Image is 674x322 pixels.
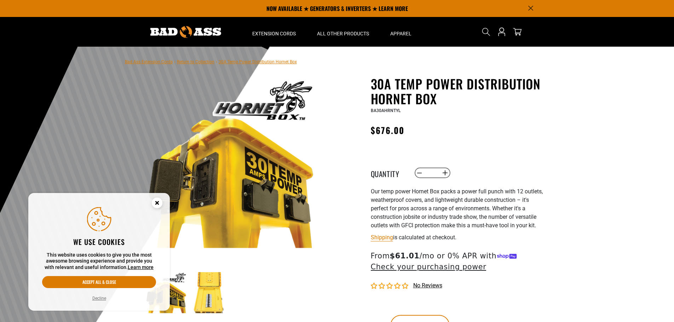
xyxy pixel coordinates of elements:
[317,30,369,37] span: All Other Products
[380,17,422,47] summary: Apparel
[390,30,411,37] span: Apparel
[128,264,154,270] a: Learn more
[413,282,442,289] span: No reviews
[371,108,401,113] span: BA30AHRNTYL
[252,30,296,37] span: Extension Cords
[177,59,214,64] a: Return to Collection
[371,124,405,136] span: $676.00
[216,59,217,64] span: ›
[371,234,393,241] a: Shipping
[371,188,543,229] span: Our temp power Hornet Box packs a power full punch with 12 outlets, weatherproof covers, and ligh...
[174,59,175,64] span: ›
[125,57,297,66] nav: breadcrumbs
[42,252,156,271] p: This website uses cookies to give you the most awesome browsing experience and provide you with r...
[219,59,297,64] span: 30A Temp Power Distribution Hornet Box
[371,233,544,242] div: is calculated at checkout.
[480,26,492,37] summary: Search
[90,295,108,302] button: Decline
[125,59,173,64] a: Bad Ass Extension Cords
[371,283,410,289] span: 0.00 stars
[42,276,156,288] button: Accept all & close
[42,237,156,246] h2: We use cookies
[306,17,380,47] summary: All Other Products
[150,26,221,38] img: Bad Ass Extension Cords
[371,168,406,177] label: Quantity
[28,193,170,311] aside: Cookie Consent
[242,17,306,47] summary: Extension Cords
[371,76,544,106] h1: 30A Temp Power Distribution Hornet Box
